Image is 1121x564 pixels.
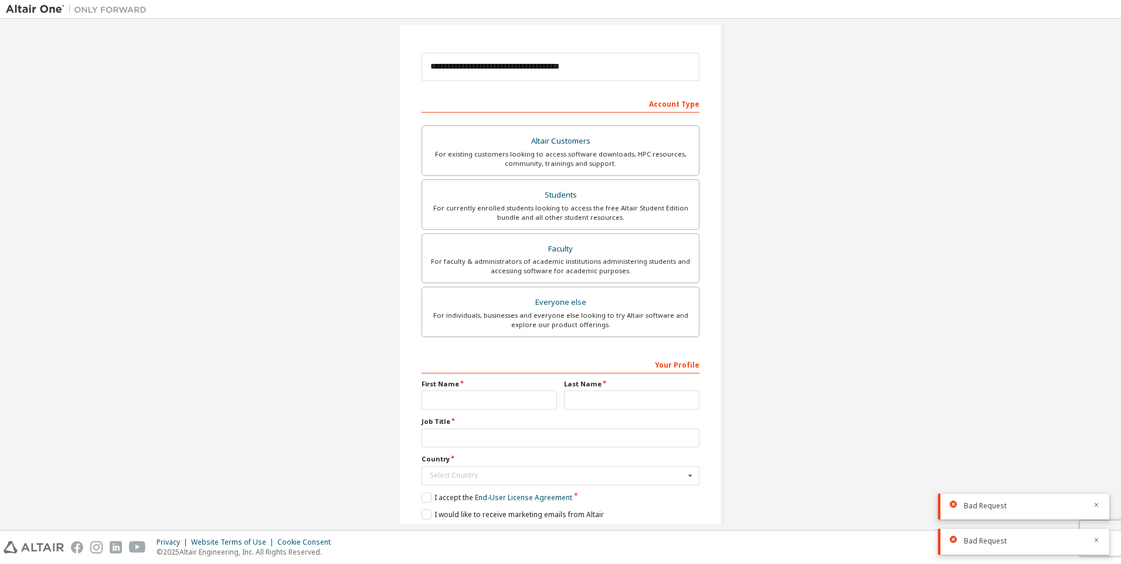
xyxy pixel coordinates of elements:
div: Students [429,187,692,203]
div: Website Terms of Use [191,538,277,547]
img: linkedin.svg [110,541,122,553]
label: I accept the [422,492,572,502]
img: Altair One [6,4,152,15]
div: For individuals, businesses and everyone else looking to try Altair software and explore our prod... [429,311,692,329]
div: Altair Customers [429,133,692,150]
label: Country [422,454,699,464]
label: I would like to receive marketing emails from Altair [422,509,604,519]
div: Everyone else [429,294,692,311]
label: First Name [422,379,557,389]
div: Account Type [422,94,699,113]
div: Cookie Consent [277,538,338,547]
div: Select Country [430,472,685,479]
img: youtube.svg [129,541,146,553]
a: End-User License Agreement [475,492,572,502]
label: Job Title [422,417,699,426]
span: Bad Request [964,536,1007,546]
label: Last Name [564,379,699,389]
div: Privacy [157,538,191,547]
div: For faculty & administrators of academic institutions administering students and accessing softwa... [429,257,692,276]
img: altair_logo.svg [4,541,64,553]
p: © 2025 Altair Engineering, Inc. All Rights Reserved. [157,547,338,557]
div: For existing customers looking to access software downloads, HPC resources, community, trainings ... [429,150,692,168]
div: Your Profile [422,355,699,373]
span: Bad Request [964,501,1007,511]
img: instagram.svg [90,541,103,553]
img: facebook.svg [71,541,83,553]
div: For currently enrolled students looking to access the free Altair Student Edition bundle and all ... [429,203,692,222]
div: Faculty [429,241,692,257]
